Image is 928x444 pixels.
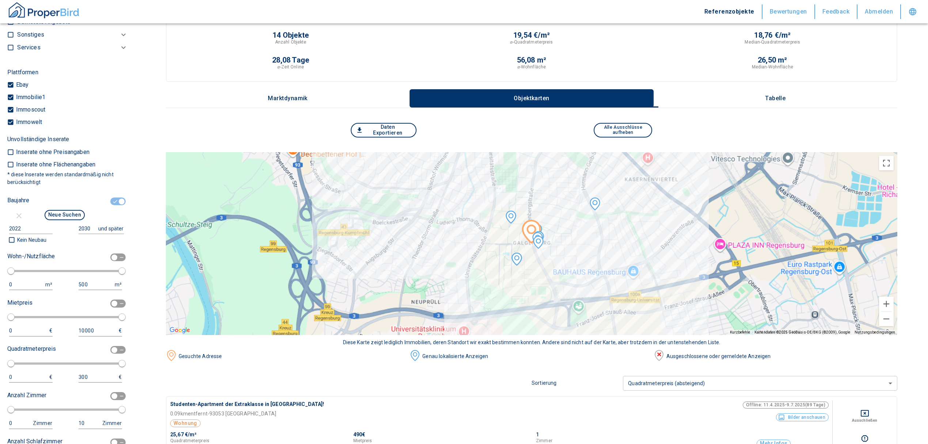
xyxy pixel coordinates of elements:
img: ProperBird Logo and Home Button [7,1,80,19]
p: Studenten-Apartment der Extraklasse in [GEOGRAPHIC_DATA]! [170,400,554,408]
p: Kein Neubau [15,236,46,244]
button: Bilder anschauen [776,413,829,421]
p: 19,54 €/m² [513,31,550,39]
p: Inserate ohne Preisangaben [14,149,90,155]
p: 56,08 m² [517,56,547,64]
div: Services [17,41,128,54]
button: ProperBird Logo and Home Button [7,1,80,22]
button: Alle Ausschlüsse aufheben [594,123,652,138]
p: Services [17,43,40,52]
button: Referenzobjekte [697,4,762,19]
p: Ebay [14,82,29,88]
p: Objektkarten [513,95,550,102]
p: 1 [536,431,539,439]
p: Anzahl Objekte [275,39,307,45]
p: Immoscout [14,107,45,113]
div: Quadratmeterpreis (absteigend) [623,373,897,393]
button: Vollbildansicht ein/aus [879,156,894,170]
button: report this listing [836,434,893,443]
p: 26,50 m² [758,56,787,64]
p: 28,08 Tage [272,56,309,64]
p: ⌀-Zeit Online [277,64,304,70]
p: Wohn-/Nutzfläche [7,252,55,261]
p: Median-Wohnfläche [752,64,793,70]
div: Ausgeschlossene oder gemeldete Anzeigen [665,353,897,360]
p: Anzahl Zimmer [7,391,46,400]
div: Sonstiges [17,29,128,41]
p: Immowelt [14,119,42,125]
p: 25,67 €/m² [170,431,197,439]
p: Unvollständige Inserate [7,135,69,144]
button: Deselect for this search [836,409,893,418]
p: Zimmer [536,439,552,443]
p: ⌀-Wohnfläche [517,64,546,70]
p: Median-Quadratmeterpreis [745,39,800,45]
a: Dieses Gebiet in Google Maps öffnen (in neuem Fenster) [168,326,192,335]
p: 93053 [GEOGRAPHIC_DATA] [209,410,276,418]
p: Immobilie1 [14,94,46,100]
button: Neue Suchen [45,210,85,220]
p: Mietpreis [7,298,33,307]
button: Bewertungen [762,4,815,19]
p: Quadratmeterpreis [7,345,56,353]
p: Plattformen [7,68,38,77]
a: Nutzungsbedingungen (wird in neuem Tab geöffnet) [855,330,895,334]
div: Diese Karte zeigt lediglich Immobilien, deren Standort wir exakt bestimmen konnten. Andere sind n... [166,339,897,346]
button: Kurzbefehle [730,330,750,335]
p: Marktdynamik [268,95,308,102]
button: Abmelden [857,4,901,19]
p: Quadratmeterpreis [170,439,209,443]
button: Daten Exportieren [351,123,417,138]
button: Feedback [815,4,858,19]
p: Sortierung [532,379,623,387]
p: Baujahre [7,196,29,205]
div: Genau lokalisierte Anzeigen [421,353,653,360]
p: Ausschließen [852,418,877,423]
button: Vergrößern [879,297,894,311]
div: Gesuchte Adresse [177,353,410,360]
p: Tabelle [757,95,794,102]
p: Sonstiges [17,30,44,39]
p: Mietpreis [353,439,372,443]
button: Verkleinern [879,312,894,326]
p: 18,76 €/m² [754,31,791,39]
img: image [654,350,665,361]
p: und später [98,225,123,232]
p: 490€ [353,431,365,439]
p: 14 Objekte [273,31,309,39]
p: Inserate ohne Flächenangaben [14,162,95,168]
span: Kartendaten ©2025 GeoBasis-DE/BKG (©2009), Google [754,330,850,334]
img: Google [168,326,192,335]
div: wrapped label tabs example [166,89,897,108]
img: image [410,350,421,361]
p: * diese Inserate werden standardmäßig nicht berücksichtigt [7,171,124,186]
p: ⌀-Quadratmeterpreis [510,39,553,45]
p: 0.09 km entfernt - [170,410,209,418]
img: image [166,350,177,361]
